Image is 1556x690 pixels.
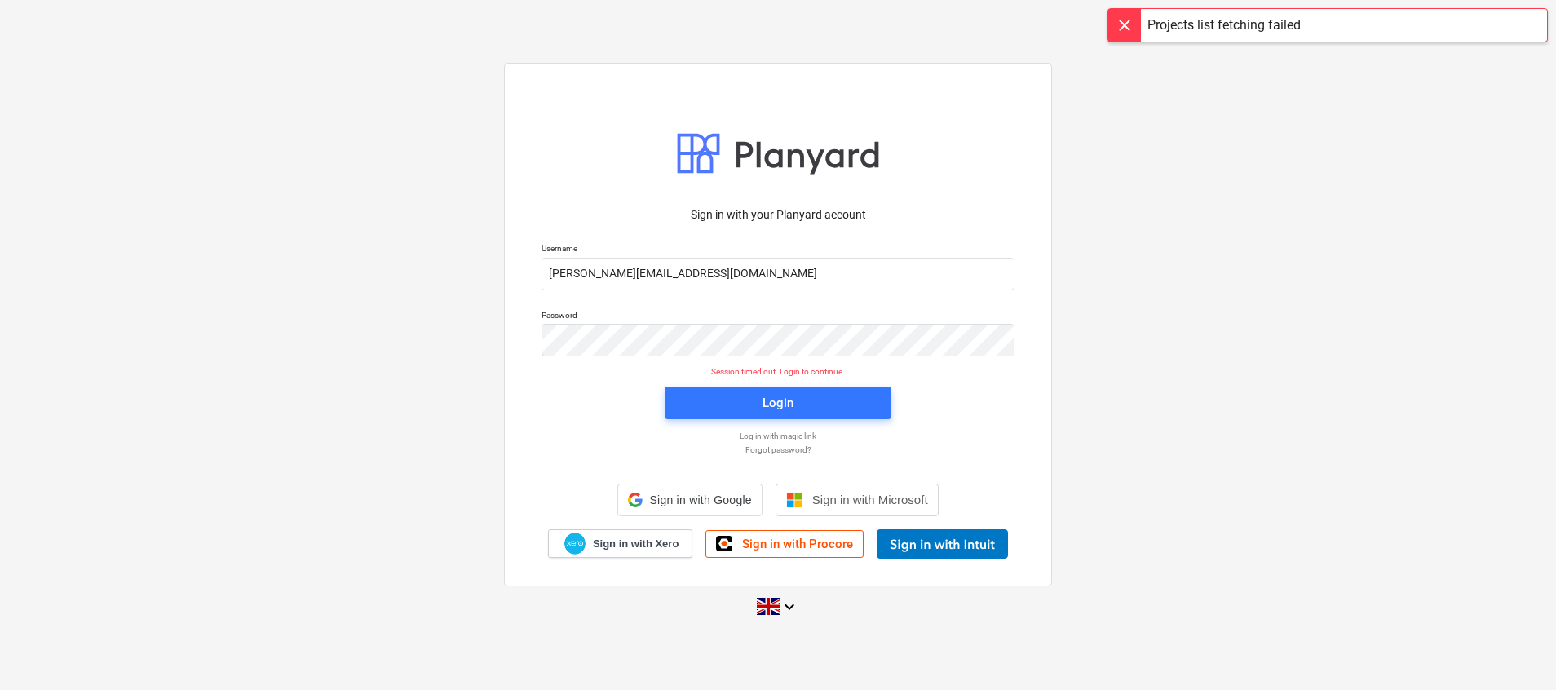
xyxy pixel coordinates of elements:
div: Sign in with Google [617,484,762,516]
span: Sign in with Procore [742,537,853,551]
span: Sign in with Google [649,493,751,506]
p: Session timed out. Login to continue. [532,366,1024,377]
a: Forgot password? [533,445,1023,455]
p: Sign in with your Planyard account [542,206,1014,223]
a: Sign in with Procore [705,530,864,558]
a: Log in with magic link [533,431,1023,441]
a: Sign in with Xero [548,529,693,558]
button: Login [665,387,891,419]
img: Microsoft logo [786,492,802,508]
p: Password [542,310,1014,324]
input: Username [542,258,1014,290]
span: Sign in with Xero [593,537,679,551]
i: keyboard_arrow_down [780,597,799,617]
div: Projects list fetching failed [1147,15,1301,35]
span: Sign in with Microsoft [812,493,928,506]
div: Login [763,392,793,414]
img: Xero logo [564,533,586,555]
p: Username [542,243,1014,257]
